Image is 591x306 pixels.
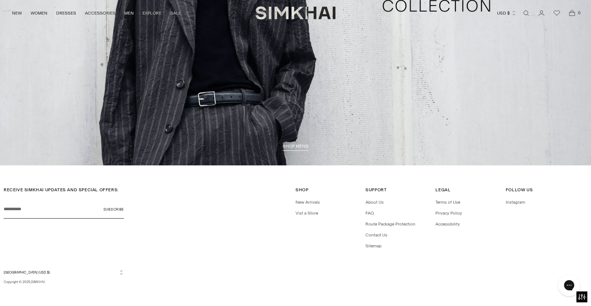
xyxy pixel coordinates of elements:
[365,221,415,227] a: Route Package Protection
[365,232,387,238] a: Contact Us
[295,187,308,192] span: Shop
[576,9,582,16] span: 0
[142,5,161,21] a: EXPLORE
[365,187,387,192] span: Support
[365,211,374,216] a: FAQ
[124,5,134,21] a: MEN
[4,270,124,275] button: [GEOGRAPHIC_DATA] (USD $)
[103,200,124,219] button: Subscribe
[435,211,462,216] a: Privacy Policy
[534,6,549,20] a: Go to the account page
[565,6,579,20] a: Open cart modal
[365,243,381,248] a: Sitemap
[365,200,384,205] a: About Us
[506,200,525,205] a: Instagram
[4,187,119,192] span: RECEIVE SIMKHAI UPDATES AND SPECIAL OFFERS:
[255,6,336,20] a: SIMKHAI
[506,187,533,192] span: Follow Us
[435,187,450,192] span: Legal
[4,279,124,285] p: Copyright © 2025, .
[519,6,533,20] a: Open search modal
[85,5,116,21] a: ACCESSORIES
[12,5,22,21] a: NEW
[555,272,584,299] iframe: Gorgias live chat messenger
[170,5,181,21] a: SALE
[497,5,516,21] button: USD $
[31,5,47,21] a: WOMEN
[283,144,308,151] a: shop mens
[31,280,44,284] a: SIMKHAI
[295,200,320,205] a: New Arrivals
[435,200,460,205] a: Terms of Use
[549,6,564,20] a: Wishlist
[435,221,460,227] a: Accessibility
[295,211,318,216] a: Vist a Store
[283,144,308,149] span: shop mens
[56,5,76,21] a: DRESSES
